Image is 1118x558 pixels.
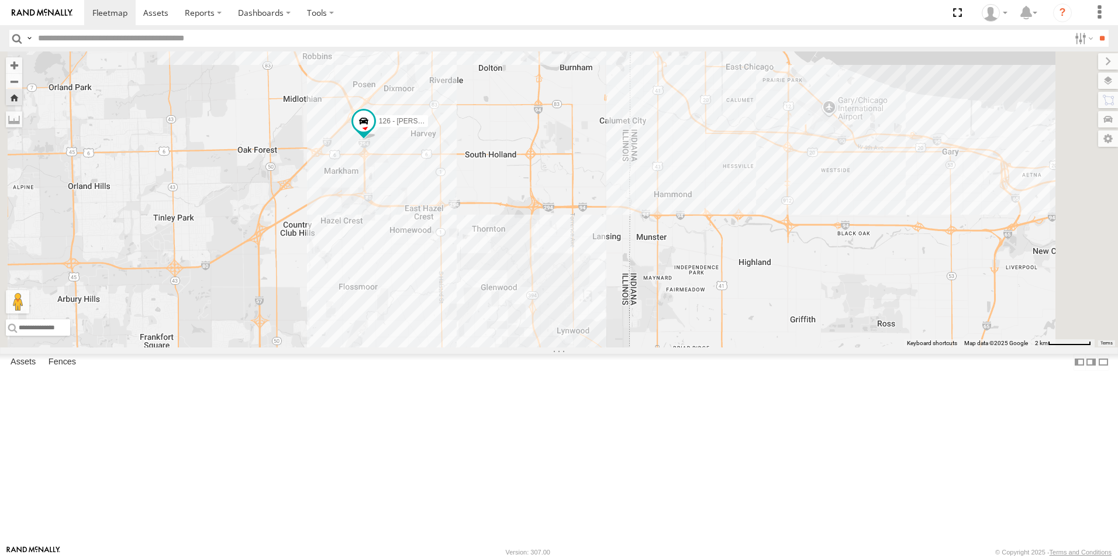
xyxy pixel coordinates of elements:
button: Zoom in [6,57,22,73]
button: Drag Pegman onto the map to open Street View [6,290,29,314]
label: Dock Summary Table to the Left [1074,354,1085,371]
label: Fences [43,354,82,370]
label: Search Filter Options [1070,30,1095,47]
span: Map data ©2025 Google [964,340,1028,346]
div: Version: 307.00 [506,549,550,556]
div: © Copyright 2025 - [995,549,1112,556]
a: Visit our Website [6,546,60,558]
img: rand-logo.svg [12,9,73,17]
button: Zoom Home [6,89,22,105]
label: Search Query [25,30,34,47]
span: 2 km [1035,340,1048,346]
label: Map Settings [1098,130,1118,147]
a: Terms and Conditions [1050,549,1112,556]
button: Keyboard shortcuts [907,339,957,347]
a: Terms (opens in new tab) [1100,341,1113,346]
div: Ed Pruneda [978,4,1012,22]
label: Dock Summary Table to the Right [1085,354,1097,371]
label: Measure [6,111,22,128]
label: Assets [5,354,42,370]
button: Map Scale: 2 km per 70 pixels [1031,339,1095,347]
label: Hide Summary Table [1098,354,1109,371]
button: Zoom out [6,73,22,89]
i: ? [1053,4,1072,22]
span: 126 - [PERSON_NAME] [379,118,454,126]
